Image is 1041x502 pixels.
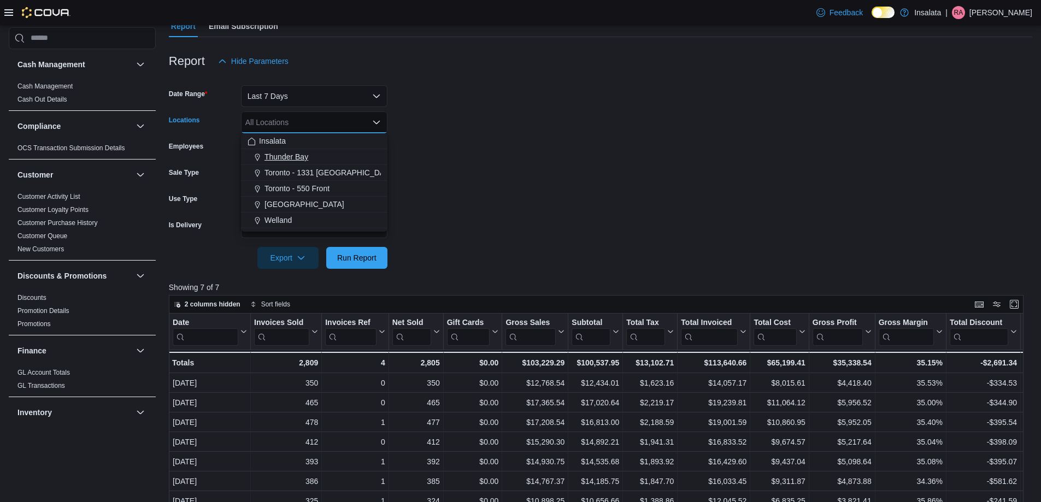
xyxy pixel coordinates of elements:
div: 386 [254,475,318,488]
div: Gross Sales [505,318,556,346]
div: 385 [392,475,440,488]
label: Is Delivery [169,221,202,229]
div: 465 [392,396,440,409]
div: Invoices Ref [325,318,376,346]
span: Insalata [259,135,286,146]
div: $14,057.17 [681,376,746,389]
div: Total Tax [626,318,665,328]
span: Cash Out Details [17,95,67,104]
div: Total Invoiced [681,318,738,346]
span: [GEOGRAPHIC_DATA] [264,199,344,210]
a: New Customers [17,245,64,253]
div: $1,941.31 [626,435,674,448]
button: Discounts & Promotions [17,270,132,281]
div: $17,365.54 [505,396,564,409]
a: Customer Purchase History [17,219,98,227]
div: $5,956.52 [813,396,872,409]
div: Total Discount [950,318,1008,328]
button: Thunder Bay [241,149,387,165]
span: Customer Activity List [17,192,80,201]
div: $0.00 [447,376,499,389]
div: $0.00 [447,455,499,468]
div: Cash Management [9,80,156,110]
div: 35.40% [879,416,943,429]
span: Discounts [17,293,46,302]
div: $1,623.16 [626,376,674,389]
button: Inventory [134,406,147,419]
div: 465 [254,396,318,409]
div: Date [173,318,238,328]
div: Customer [9,190,156,260]
a: Cash Management [17,82,73,90]
button: Finance [17,345,132,356]
div: [DATE] [173,435,247,448]
div: 412 [392,435,440,448]
button: Sort fields [246,298,295,311]
div: $2,188.59 [626,416,674,429]
div: $16,813.00 [572,416,619,429]
div: -$395.07 [950,455,1017,468]
a: Customer Queue [17,232,67,240]
div: Total Tax [626,318,665,346]
div: $35,338.54 [813,356,872,369]
div: Invoices Sold [254,318,309,328]
label: Use Type [169,194,197,203]
div: Date [173,318,238,346]
button: Cash Management [17,59,132,70]
button: Discounts & Promotions [134,269,147,282]
button: Toronto - 1331 [GEOGRAPHIC_DATA] [241,165,387,181]
input: Dark Mode [872,7,895,18]
div: Gift Cards [446,318,490,328]
div: Subtotal [572,318,610,328]
div: -$334.53 [950,376,1017,389]
span: GL Account Totals [17,368,70,377]
button: Gross Profit [813,318,872,346]
button: Customer [17,169,132,180]
span: GL Transactions [17,381,65,390]
button: Compliance [134,120,147,133]
div: $14,930.75 [505,455,564,468]
label: Date Range [169,90,208,98]
div: 2,805 [392,356,439,369]
div: Net Sold [392,318,431,328]
button: Cash Management [134,58,147,71]
div: 1 [325,416,385,429]
h3: Finance [17,345,46,356]
button: Insalata [241,133,387,149]
button: Date [173,318,247,346]
button: Subtotal [572,318,619,346]
div: Total Invoiced [681,318,738,328]
label: Locations [169,116,200,125]
div: 412 [254,435,318,448]
div: $4,873.88 [813,475,872,488]
button: Export [257,247,319,269]
a: Customer Activity List [17,193,80,200]
p: [PERSON_NAME] [969,6,1032,19]
div: 35.04% [879,435,943,448]
a: OCS Transaction Submission Details [17,144,125,152]
div: $113,640.66 [681,356,746,369]
div: $0.00 [446,356,498,369]
button: Customer [134,168,147,181]
div: 1 [325,475,385,488]
button: Display options [990,298,1003,311]
button: Last 7 Days [241,85,387,107]
span: Customer Queue [17,232,67,240]
div: Finance [9,366,156,397]
div: $19,001.59 [681,416,746,429]
span: OCS Transaction Submission Details [17,144,125,152]
p: Insalata [914,6,941,19]
div: $14,535.68 [572,455,619,468]
div: -$344.90 [950,396,1017,409]
div: $65,199.41 [754,356,805,369]
div: 478 [254,416,318,429]
div: Gross Profit [813,318,863,328]
div: $14,185.75 [572,475,619,488]
div: Invoices Ref [325,318,376,328]
label: Sale Type [169,168,199,177]
div: $0.00 [447,475,499,488]
div: Total Cost [754,318,796,328]
div: 0 [325,396,385,409]
button: Keyboard shortcuts [973,298,986,311]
